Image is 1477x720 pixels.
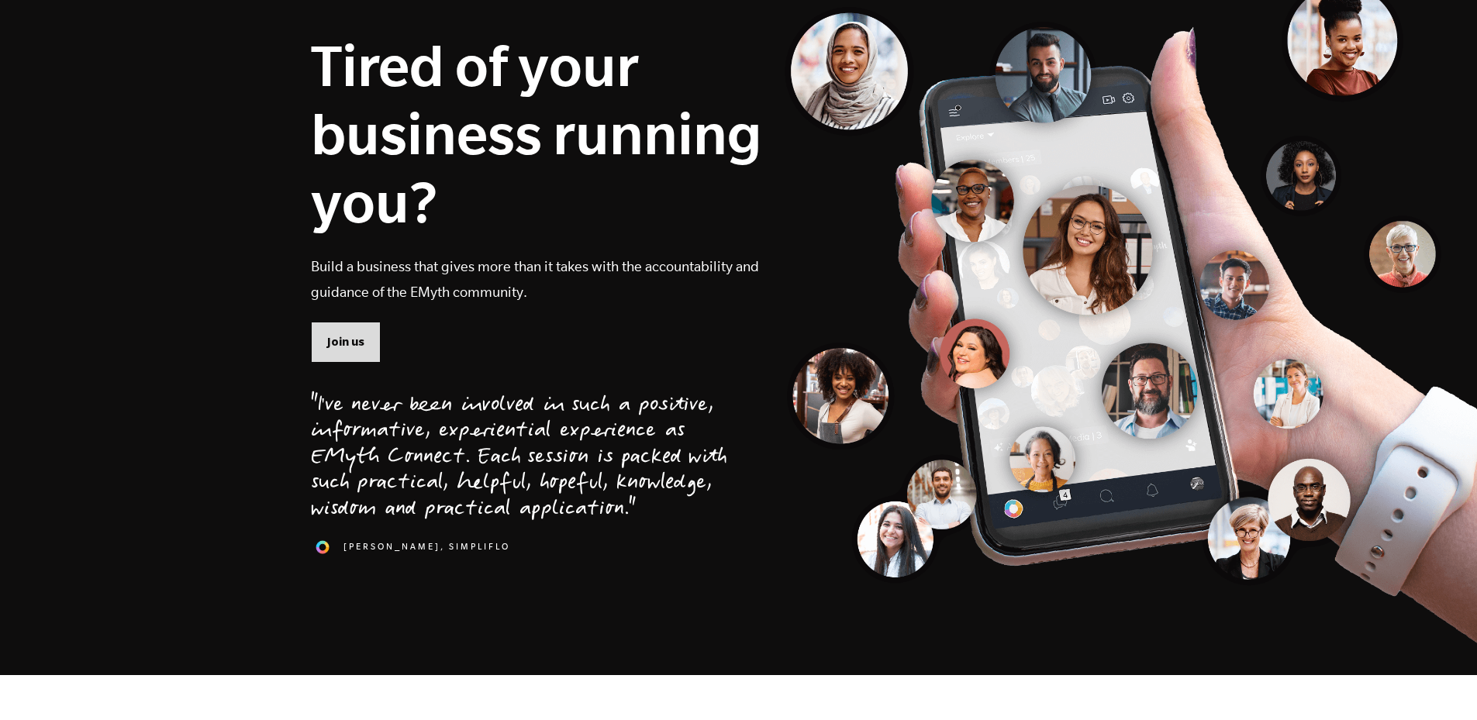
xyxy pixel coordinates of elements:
img: 1 [311,536,334,559]
span: [PERSON_NAME], SimpliFlo [343,540,510,553]
iframe: Chat Widget [1399,646,1477,720]
div: "I've never been involved in such a positive, informative, experiential experience as EMyth Conne... [311,394,727,524]
h1: Tired of your business running you? [311,31,762,236]
a: Join us [311,322,381,362]
span: Join us [327,333,364,350]
p: Build a business that gives more than it takes with the accountability and guidance of the EMyth ... [311,253,762,305]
